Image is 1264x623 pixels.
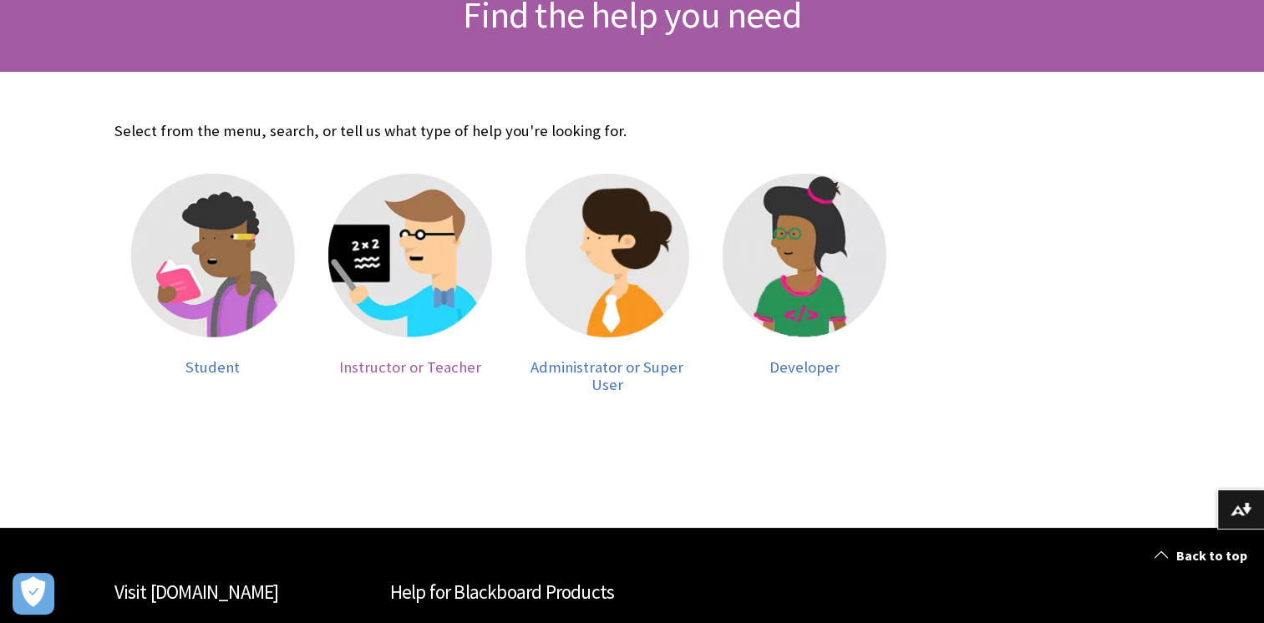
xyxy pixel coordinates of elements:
img: Administrator [525,174,689,337]
a: Visit [DOMAIN_NAME] [114,580,279,604]
span: Instructor or Teacher [339,357,481,377]
a: Student Student [131,174,295,394]
button: Open Preferences [13,573,54,615]
span: Student [185,357,240,377]
a: Back to top [1142,540,1264,571]
a: Instructor Instructor or Teacher [328,174,492,394]
h2: Help for Blackboard Products [390,578,875,607]
p: Select from the menu, search, or tell us what type of help you're looking for. [114,120,903,142]
a: Developer [723,174,886,394]
span: Developer [769,357,840,377]
a: Administrator Administrator or Super User [525,174,689,394]
img: Student [131,174,295,337]
img: Instructor [328,174,492,337]
span: Administrator or Super User [530,357,683,395]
